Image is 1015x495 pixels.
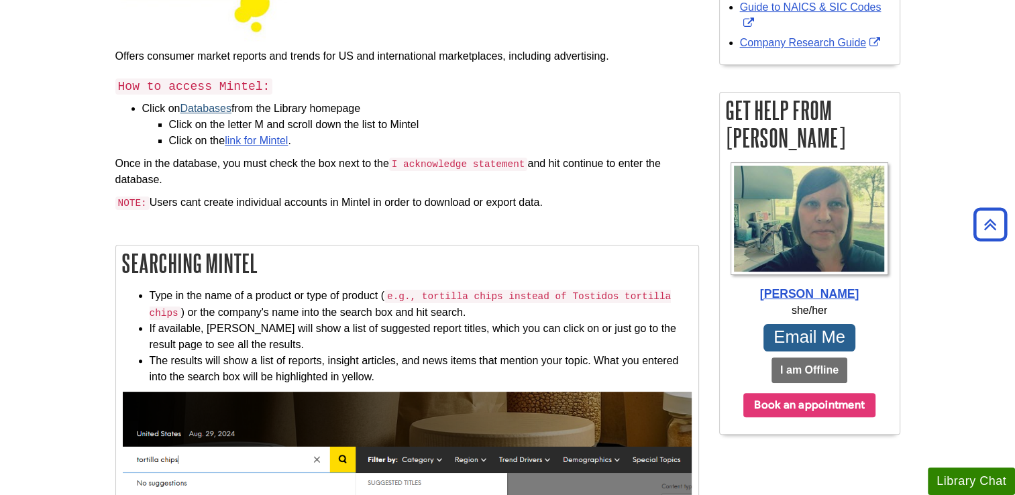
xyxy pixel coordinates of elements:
[115,156,699,188] p: Once in the database, you must check the box next to the and hit continue to enter the database.
[740,1,882,29] a: Link opens in new window
[731,162,889,275] img: Profile Photo
[150,321,692,353] li: If available, [PERSON_NAME] will show a list of suggested report titles, which you can click on o...
[389,158,528,171] code: I acknowledge statement
[115,195,699,211] p: Users cant create individual accounts in Mintel in order to download or export data.
[969,215,1012,233] a: Back to Top
[727,285,893,302] div: [PERSON_NAME]
[115,48,699,64] p: Offers consumer market reports and trends for US and international marketplaces, including advert...
[720,93,900,156] h2: Get Help From [PERSON_NAME]
[727,162,893,302] a: Profile Photo [PERSON_NAME]
[115,78,273,95] code: How to access Mintel:
[743,393,875,417] button: Book an appointment
[928,467,1015,495] button: Library Chat
[116,245,698,281] h2: Searching Mintel
[142,101,699,149] li: Click on from the Library homepage
[740,37,884,48] a: Link opens in new window
[763,324,855,351] a: Email Me
[169,133,699,149] li: Click on the .
[169,117,699,133] li: Click on the letter M and scroll down the list to Mintel
[225,135,288,146] a: link for Mintel
[180,103,231,114] a: Databases
[150,288,692,321] li: Type in the name of a product or type of product ( ) or the company's name into the search box an...
[780,364,839,376] b: I am Offline
[115,197,150,210] code: NOTE:
[150,290,672,320] code: e.g., tortilla chips instead of Tostidos tortilla chips
[727,302,893,319] div: she/her
[771,357,847,383] button: I am Offline
[150,353,692,385] li: The results will show a list of reports, insight articles, and news items that mention your topic...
